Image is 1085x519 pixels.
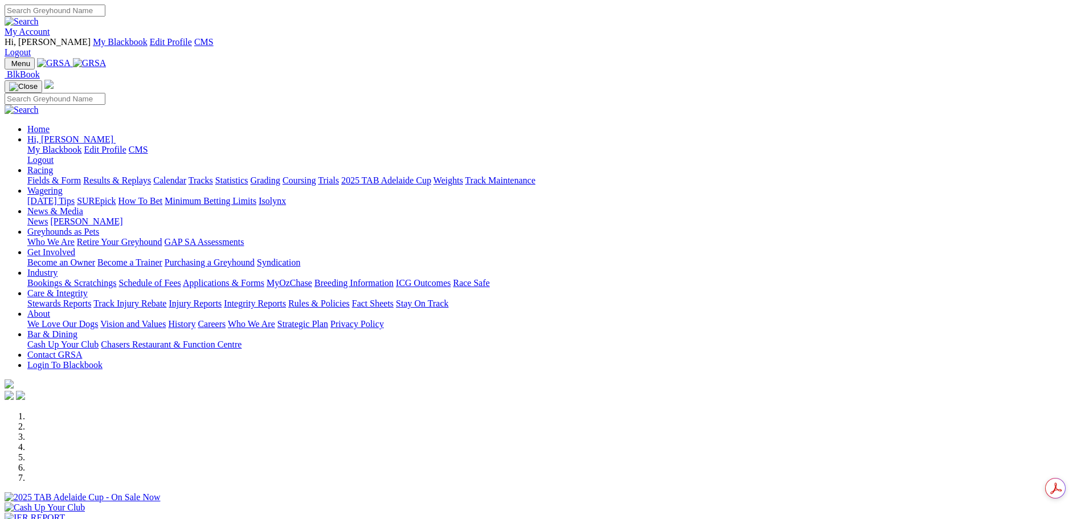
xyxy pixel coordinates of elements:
[183,278,264,288] a: Applications & Forms
[5,17,39,27] img: Search
[194,37,214,47] a: CMS
[7,70,40,79] span: BlkBook
[5,37,91,47] span: Hi, [PERSON_NAME]
[44,80,54,89] img: logo-grsa-white.png
[27,319,1080,329] div: About
[27,278,116,288] a: Bookings & Scratchings
[27,319,98,329] a: We Love Our Dogs
[27,309,50,318] a: About
[267,278,312,288] a: MyOzChase
[27,186,63,195] a: Wagering
[27,196,75,206] a: [DATE] Tips
[101,340,241,349] a: Chasers Restaurant & Function Centre
[165,237,244,247] a: GAP SA Assessments
[27,145,82,154] a: My Blackbook
[100,319,166,329] a: Vision and Values
[27,155,54,165] a: Logout
[259,196,286,206] a: Isolynx
[9,82,38,91] img: Close
[27,216,48,226] a: News
[118,196,163,206] a: How To Bet
[27,288,88,298] a: Care & Integrity
[169,299,222,308] a: Injury Reports
[5,391,14,400] img: facebook.svg
[189,175,213,185] a: Tracks
[198,319,226,329] a: Careers
[73,58,107,68] img: GRSA
[27,216,1080,227] div: News & Media
[84,145,126,154] a: Edit Profile
[77,196,116,206] a: SUREpick
[318,175,339,185] a: Trials
[27,258,1080,268] div: Get Involved
[352,299,394,308] a: Fact Sheets
[341,175,431,185] a: 2025 TAB Adelaide Cup
[5,105,39,115] img: Search
[5,47,31,57] a: Logout
[5,5,105,17] input: Search
[153,175,186,185] a: Calendar
[396,299,448,308] a: Stay On Track
[27,360,103,370] a: Login To Blackbook
[27,237,1080,247] div: Greyhounds as Pets
[314,278,394,288] a: Breeding Information
[27,278,1080,288] div: Industry
[27,237,75,247] a: Who We Are
[5,58,35,70] button: Toggle navigation
[168,319,195,329] a: History
[257,258,300,267] a: Syndication
[50,216,122,226] a: [PERSON_NAME]
[5,379,14,389] img: logo-grsa-white.png
[277,319,328,329] a: Strategic Plan
[27,196,1080,206] div: Wagering
[27,134,116,144] a: Hi, [PERSON_NAME]
[165,196,256,206] a: Minimum Betting Limits
[27,340,1080,350] div: Bar & Dining
[16,391,25,400] img: twitter.svg
[93,37,148,47] a: My Blackbook
[27,175,1080,186] div: Racing
[27,124,50,134] a: Home
[228,319,275,329] a: Who We Are
[93,299,166,308] a: Track Injury Rebate
[27,247,75,257] a: Get Involved
[330,319,384,329] a: Privacy Policy
[433,175,463,185] a: Weights
[27,340,99,349] a: Cash Up Your Club
[5,492,161,502] img: 2025 TAB Adelaide Cup - On Sale Now
[5,70,40,79] a: BlkBook
[27,145,1080,165] div: Hi, [PERSON_NAME]
[27,350,82,359] a: Contact GRSA
[27,206,83,216] a: News & Media
[453,278,489,288] a: Race Safe
[27,227,99,236] a: Greyhounds as Pets
[77,237,162,247] a: Retire Your Greyhound
[288,299,350,308] a: Rules & Policies
[251,175,280,185] a: Grading
[83,175,151,185] a: Results & Replays
[27,165,53,175] a: Racing
[11,59,30,68] span: Menu
[27,329,77,339] a: Bar & Dining
[37,58,71,68] img: GRSA
[5,93,105,105] input: Search
[27,268,58,277] a: Industry
[282,175,316,185] a: Coursing
[5,502,85,513] img: Cash Up Your Club
[27,175,81,185] a: Fields & Form
[5,80,42,93] button: Toggle navigation
[465,175,535,185] a: Track Maintenance
[5,27,50,36] a: My Account
[224,299,286,308] a: Integrity Reports
[5,37,1080,58] div: My Account
[396,278,451,288] a: ICG Outcomes
[97,258,162,267] a: Become a Trainer
[215,175,248,185] a: Statistics
[150,37,192,47] a: Edit Profile
[165,258,255,267] a: Purchasing a Greyhound
[27,299,91,308] a: Stewards Reports
[27,258,95,267] a: Become an Owner
[129,145,148,154] a: CMS
[118,278,181,288] a: Schedule of Fees
[27,134,113,144] span: Hi, [PERSON_NAME]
